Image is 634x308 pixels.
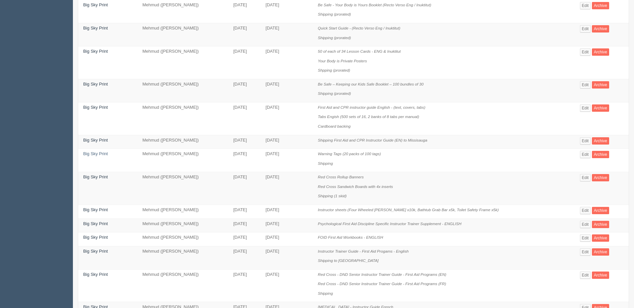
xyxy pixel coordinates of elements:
a: Edit [580,234,591,242]
a: Big Sky Print [83,49,108,54]
i: Red Cross - DND Senior Instructor Trainer Guide - First Aid Programs (EN) [318,272,446,277]
a: Edit [580,248,591,256]
a: Edit [580,137,591,145]
td: [DATE] [228,232,260,246]
a: Big Sky Print [83,221,108,226]
td: [DATE] [260,135,313,149]
a: Archive [592,248,609,256]
a: Edit [580,104,591,112]
a: Archive [592,221,609,228]
td: Mehmud ([PERSON_NAME]) [138,149,228,172]
a: Edit [580,174,591,181]
a: Big Sky Print [83,207,108,212]
td: [DATE] [228,269,260,302]
i: Red Cross - DND Senior Instructor Trainer Guide - First Aid Programs (FR) [318,281,446,286]
td: Mehmud ([PERSON_NAME]) [138,172,228,205]
td: [DATE] [260,79,313,102]
td: [DATE] [260,232,313,246]
i: Shipping (prorated) [318,91,351,95]
td: [DATE] [228,102,260,135]
a: Archive [592,234,609,242]
td: [DATE] [228,79,260,102]
i: Instructor sheets (Four Wheeled [PERSON_NAME] x10k, Bathtub Grab Bar x5k, Toilet Safety Frame x5k) [318,208,499,212]
a: Big Sky Print [83,2,108,7]
a: Big Sky Print [83,105,108,110]
i: Red Cross Sandwich Boards with 4x inserts [318,184,393,189]
i: 50 of each of 34 Lesson Cards - ENG & Inuktitut [318,49,401,53]
td: [DATE] [260,102,313,135]
a: Edit [580,2,591,9]
i: Warning Tags (20 packs of 100 tags) [318,152,381,156]
a: Big Sky Print [83,26,108,31]
a: Edit [580,207,591,214]
i: Shipping [318,291,333,295]
a: Big Sky Print [83,249,108,254]
td: [DATE] [260,23,313,46]
td: [DATE] [228,218,260,232]
i: Shipping (1 skid) [318,194,347,198]
i: FOID First Aid Workbooks - ENGLISH [318,235,383,239]
a: Big Sky Print [83,272,108,277]
i: Cardboard backing [318,124,351,128]
i: Instructor Trainer Guide - First Aid Progams - English [318,249,409,253]
td: [DATE] [260,149,313,172]
a: Edit [580,151,591,158]
a: Archive [592,151,609,158]
a: Edit [580,221,591,228]
a: Archive [592,174,609,181]
i: First Aid and CPR instructor guide English - (text, covers, tabs) [318,105,425,109]
td: [DATE] [260,205,313,218]
i: Red Cross Rollup Banners [318,175,364,179]
i: Shipping to [GEOGRAPHIC_DATA] [318,258,378,263]
a: Big Sky Print [83,138,108,143]
td: Mehmud ([PERSON_NAME]) [138,269,228,302]
i: Psychological First Aid Discipline Specific Instructor Trainer Supplement - ENGLISH [318,221,461,226]
i: Tabs Engish (500 sets of 16, 2 banks of 8 tabs per manual) [318,114,419,119]
i: Shipping [318,161,333,165]
a: Archive [592,48,609,56]
td: Mehmud ([PERSON_NAME]) [138,205,228,218]
td: Mehmud ([PERSON_NAME]) [138,46,228,79]
i: Quick Start Guide - (Recto Verso Eng / Inuktitut) [318,26,400,30]
a: Edit [580,25,591,32]
td: [DATE] [260,218,313,232]
i: Shipping (prorated) [318,35,351,40]
a: Archive [592,272,609,279]
a: Big Sky Print [83,174,108,179]
i: Be Safe - Your Body is Yours Booklet (Recto Verso Eng / Inuktitut) [318,3,431,7]
td: Mehmud ([PERSON_NAME]) [138,135,228,149]
td: Mehmud ([PERSON_NAME]) [138,23,228,46]
a: Archive [592,81,609,89]
td: [DATE] [228,23,260,46]
a: Archive [592,2,609,9]
a: Archive [592,137,609,145]
a: Archive [592,207,609,214]
td: [DATE] [228,46,260,79]
td: [DATE] [260,246,313,269]
a: Archive [592,25,609,32]
a: Big Sky Print [83,82,108,87]
td: [DATE] [260,172,313,205]
i: Be Safe – Keeping our Kids Safe Booklet – 100 bundles of 30 [318,82,424,86]
td: [DATE] [228,172,260,205]
td: Mehmud ([PERSON_NAME]) [138,218,228,232]
i: Shipping First Aid and CPR Instructor Guide (EN) to Missisauga [318,138,427,142]
a: Edit [580,81,591,89]
td: Mehmud ([PERSON_NAME]) [138,102,228,135]
td: [DATE] [260,46,313,79]
a: Big Sky Print [83,151,108,156]
i: Shipping (prorated) [318,12,351,16]
a: Edit [580,48,591,56]
a: Edit [580,272,591,279]
td: [DATE] [228,246,260,269]
td: [DATE] [228,135,260,149]
a: Big Sky Print [83,235,108,240]
a: Archive [592,104,609,112]
td: [DATE] [228,149,260,172]
td: [DATE] [260,269,313,302]
td: Mehmud ([PERSON_NAME]) [138,79,228,102]
i: Your Body is Private Posters [318,59,367,63]
td: Mehmud ([PERSON_NAME]) [138,246,228,269]
td: [DATE] [228,205,260,218]
td: Mehmud ([PERSON_NAME]) [138,232,228,246]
